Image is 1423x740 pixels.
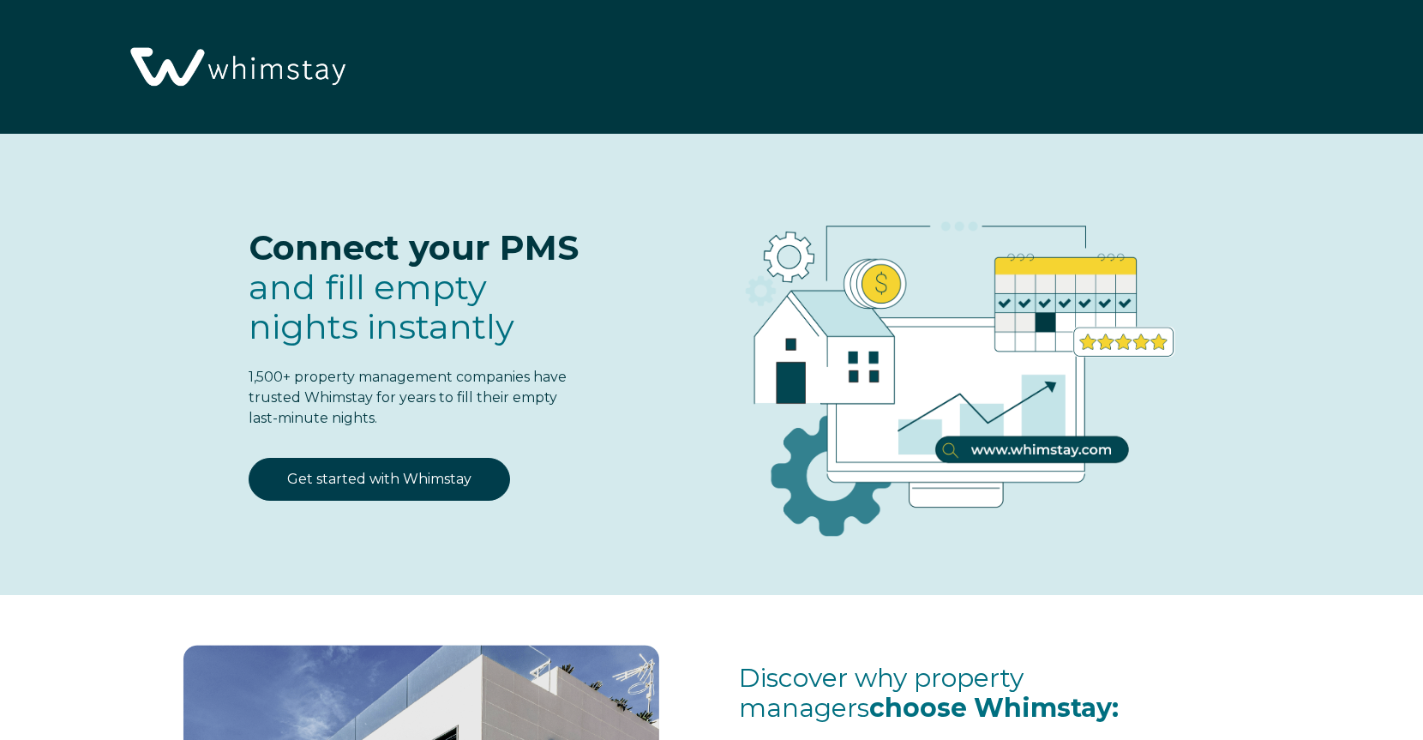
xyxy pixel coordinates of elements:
[249,458,510,501] a: Get started with Whimstay
[249,369,567,426] span: 1,500+ property management companies have trusted Whimstay for years to fill their empty last-min...
[869,692,1119,724] span: choose Whimstay:
[249,226,579,268] span: Connect your PMS
[249,266,514,347] span: fill empty nights instantly
[120,9,352,128] img: Whimstay Logo-02 1
[648,168,1252,564] img: RBO Ilustrations-03
[739,662,1119,724] span: Discover why property managers
[249,266,514,347] span: and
